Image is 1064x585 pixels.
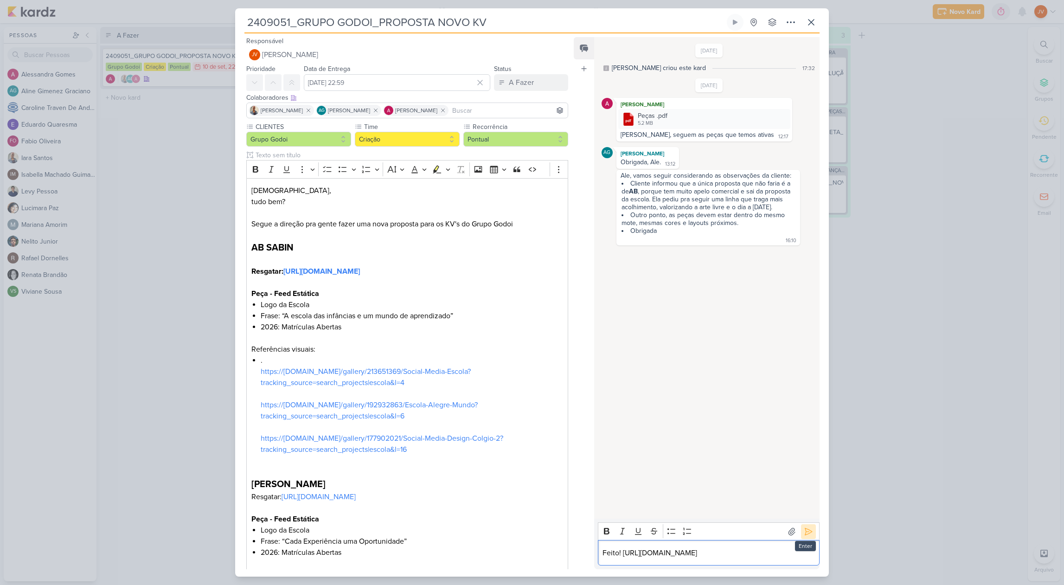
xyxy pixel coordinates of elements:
[246,65,276,73] label: Prioridade
[246,132,351,147] button: Grupo Godoi
[328,106,370,115] span: [PERSON_NAME]
[612,63,706,73] div: [PERSON_NAME] criou este kard
[261,355,563,466] li: .
[603,547,814,559] p: Feito! [URL][DOMAIN_NAME]
[251,491,563,514] p: Resgatar:
[622,227,796,235] li: Obrigada
[251,219,563,230] p: Segue a direção pra gente fazer uma nova proposta para os KV's do Grupo Godoi
[251,479,326,490] strong: [PERSON_NAME]
[363,122,460,132] label: Time
[802,64,815,72] div: 17:32
[638,120,667,127] div: 5.2 MB
[261,547,563,558] li: 2026: Matrículas Abertas
[384,106,393,115] img: Alessandra Gomes
[494,74,568,91] button: A Fazer
[246,37,283,45] label: Responsável
[251,196,563,207] p: tudo bem?
[629,187,638,195] strong: AB
[602,98,613,109] img: Alessandra Gomes
[261,400,478,421] a: https://[DOMAIN_NAME]/gallery/192932863/Escola-Alegre-Mundo?tracking_source=search_projects|escol...
[598,540,820,566] div: Editor editing area: main
[251,514,319,524] strong: Peça - Feed Estática
[494,65,512,73] label: Status
[283,267,360,276] a: [URL][DOMAIN_NAME]
[731,19,739,26] div: Ligar relógio
[261,367,471,387] a: https://[DOMAIN_NAME]/gallery/213651369/Social-Media-Escola?tracking_source=search_projects|escol...
[261,310,563,321] li: Frase: “A escola das infâncias e um mundo de aprendizado”
[251,344,563,355] p: Referências visuais:
[262,49,318,60] span: [PERSON_NAME]
[246,46,568,63] button: JV [PERSON_NAME]
[395,106,437,115] span: [PERSON_NAME]
[251,242,294,253] strong: AB SABIN
[509,77,534,88] div: A Fazer
[472,122,568,132] label: Recorrência
[249,49,260,60] div: Joney Viana
[778,133,788,141] div: 12:17
[317,106,326,115] div: Aline Gimenez Graciano
[602,147,613,158] div: Aline Gimenez Graciano
[598,522,820,540] div: Editor toolbar
[795,541,816,551] div: Enter
[304,74,490,91] input: Select a date
[261,321,563,333] li: 2026: Matrículas Abertas
[621,131,774,139] div: [PERSON_NAME], seguem as peças que temos ativas
[638,111,667,121] div: Peças .pdf
[246,160,568,178] div: Editor toolbar
[250,106,259,115] img: Iara Santos
[618,149,677,158] div: [PERSON_NAME]
[621,158,661,166] div: Obrigada, Ale.
[355,132,460,147] button: Criação
[261,299,563,310] li: Logo da Escola
[603,150,610,155] p: AG
[450,105,566,116] input: Buscar
[251,289,319,298] strong: Peça - Feed Estática
[252,52,257,58] p: JV
[261,106,303,115] span: [PERSON_NAME]
[786,237,796,244] div: 16:10
[618,100,790,109] div: [PERSON_NAME]
[618,109,790,129] div: Peças .pdf
[251,267,283,276] strong: Resgatar:
[251,185,563,196] p: [DEMOGRAPHIC_DATA],
[282,492,356,501] a: [URL][DOMAIN_NAME]
[665,161,675,168] div: 13:12
[254,150,568,160] input: Texto sem título
[255,122,351,132] label: CLIENTES
[622,180,796,211] li: Cliente informou que a única proposta que não faria é a de , porque tem muito apelo comercial e s...
[261,434,503,454] a: https://[DOMAIN_NAME]/gallery/177902021/Social-Media-Design-Colgio-2?tracking_source=search_proje...
[621,172,796,180] div: Ale, vamos seguir considerando as observações da cliente:
[261,525,563,536] li: Logo da Escola
[304,65,350,73] label: Data de Entrega
[622,211,796,227] li: Outro ponto, as peças devem estar dentro do mesmo mote, mesmas cores e layouts próximos.
[246,93,568,103] div: Colaboradores
[244,14,725,31] input: Kard Sem Título
[261,536,563,547] li: Frase: “Cada Experiência uma Oportunidade”
[463,132,568,147] button: Pontual
[319,109,325,113] p: AG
